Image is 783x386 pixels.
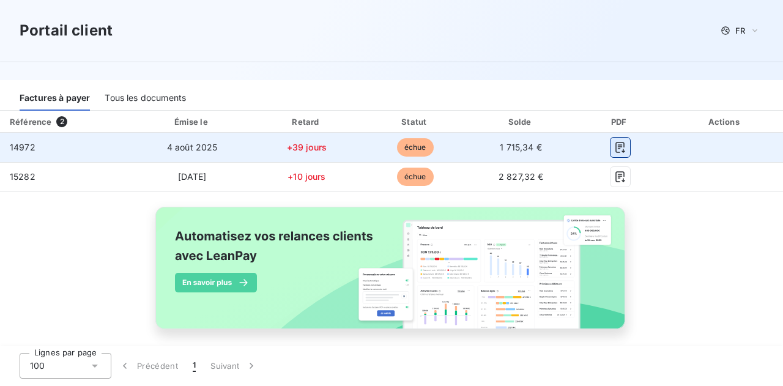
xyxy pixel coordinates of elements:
[135,116,249,128] div: Émise le
[499,171,544,182] span: 2 827,32 €
[670,116,781,128] div: Actions
[735,26,745,35] span: FR
[105,85,186,111] div: Tous les documents
[111,353,185,379] button: Précédent
[178,171,207,182] span: [DATE]
[500,142,542,152] span: 1 715,34 €
[10,117,51,127] div: Référence
[30,360,45,372] span: 100
[203,353,265,379] button: Suivant
[10,142,35,152] span: 14972
[576,116,665,128] div: PDF
[185,353,203,379] button: 1
[364,116,466,128] div: Statut
[56,116,67,127] span: 2
[144,199,639,350] img: banner
[288,171,325,182] span: +10 jours
[20,85,90,111] div: Factures à payer
[471,116,571,128] div: Solde
[397,168,434,186] span: échue
[193,360,196,372] span: 1
[287,142,327,152] span: +39 jours
[20,20,113,42] h3: Portail client
[397,138,434,157] span: échue
[10,171,35,182] span: 15282
[254,116,359,128] div: Retard
[167,142,218,152] span: 4 août 2025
